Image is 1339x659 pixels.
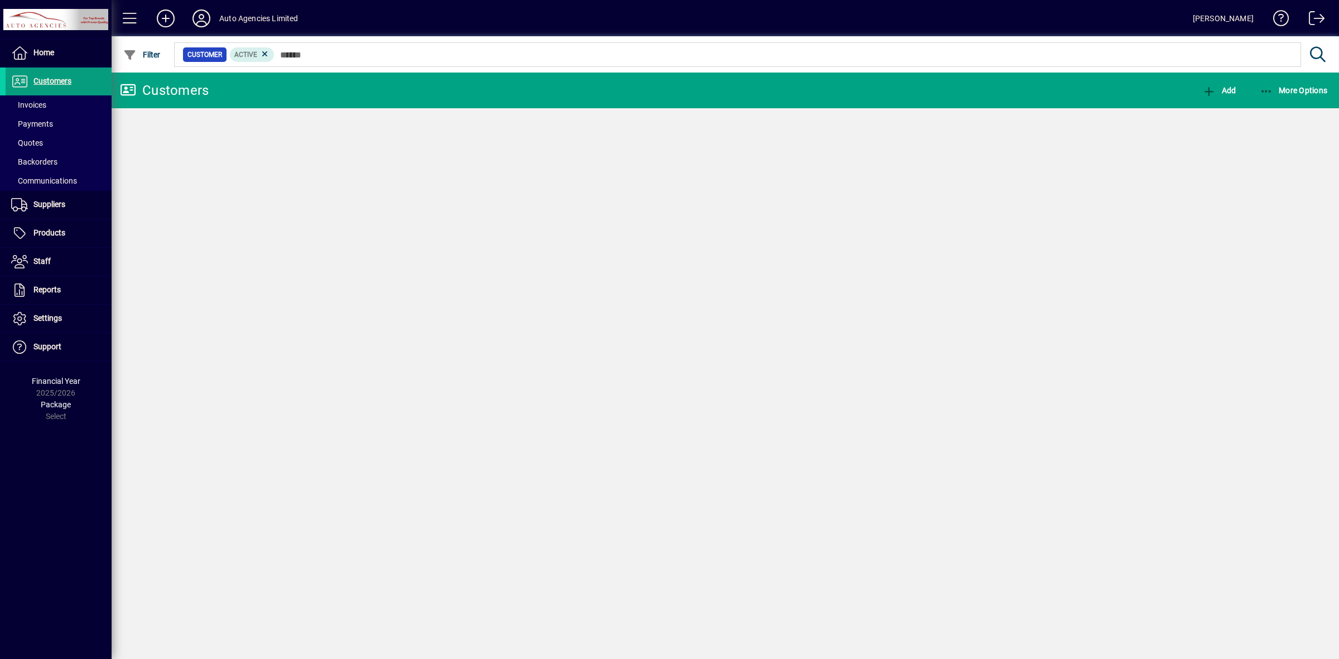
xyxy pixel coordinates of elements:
[234,51,257,59] span: Active
[1193,9,1254,27] div: [PERSON_NAME]
[11,157,57,166] span: Backorders
[33,285,61,294] span: Reports
[11,100,46,109] span: Invoices
[1301,2,1325,39] a: Logout
[1200,80,1239,100] button: Add
[6,39,112,67] a: Home
[6,276,112,304] a: Reports
[6,171,112,190] a: Communications
[1265,2,1289,39] a: Knowledge Base
[33,257,51,266] span: Staff
[6,95,112,114] a: Invoices
[148,8,184,28] button: Add
[32,377,80,386] span: Financial Year
[6,152,112,171] a: Backorders
[1202,86,1236,95] span: Add
[33,76,71,85] span: Customers
[123,50,161,59] span: Filter
[6,248,112,276] a: Staff
[1257,80,1331,100] button: More Options
[6,133,112,152] a: Quotes
[6,305,112,333] a: Settings
[11,138,43,147] span: Quotes
[6,191,112,219] a: Suppliers
[6,219,112,247] a: Products
[41,400,71,409] span: Package
[1260,86,1328,95] span: More Options
[121,45,163,65] button: Filter
[11,176,77,185] span: Communications
[33,200,65,209] span: Suppliers
[33,228,65,237] span: Products
[219,9,298,27] div: Auto Agencies Limited
[6,333,112,361] a: Support
[11,119,53,128] span: Payments
[120,81,209,99] div: Customers
[230,47,274,62] mat-chip: Activation Status: Active
[33,314,62,323] span: Settings
[33,48,54,57] span: Home
[6,114,112,133] a: Payments
[33,342,61,351] span: Support
[184,8,219,28] button: Profile
[187,49,222,60] span: Customer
